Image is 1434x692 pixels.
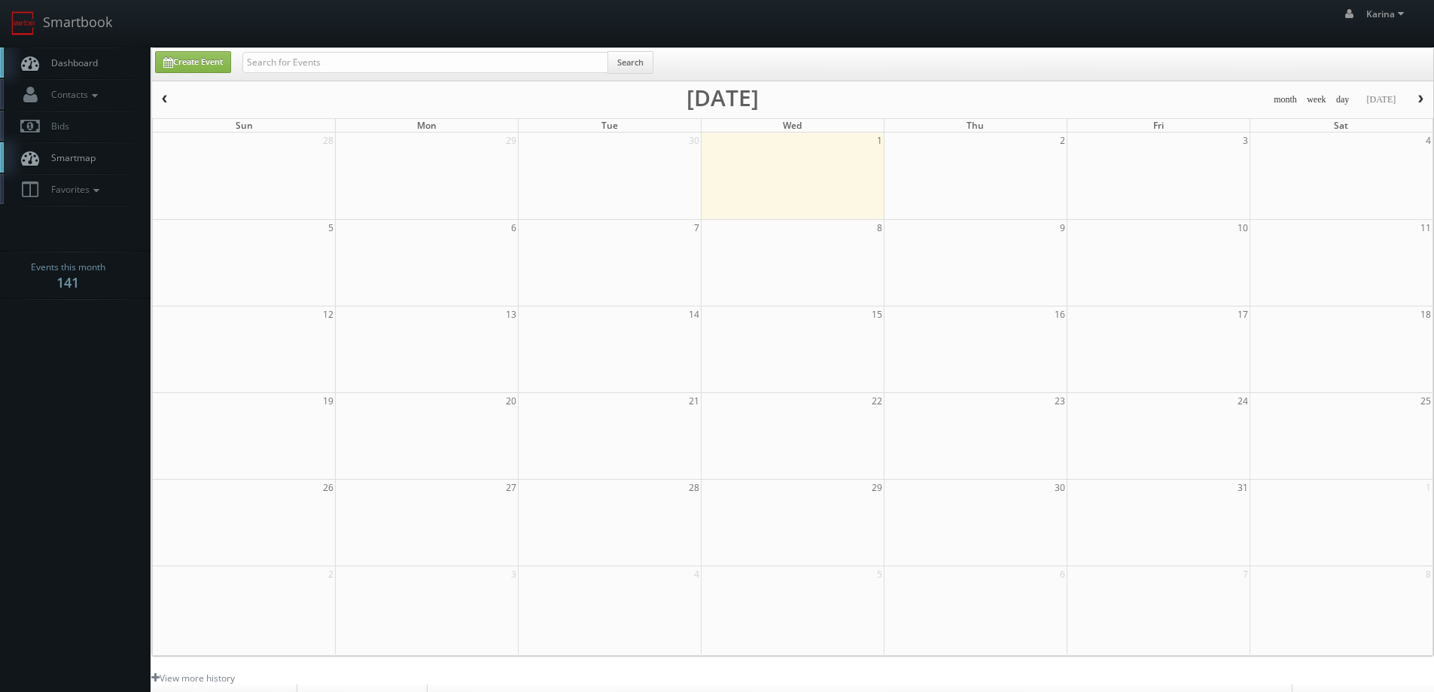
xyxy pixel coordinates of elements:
button: Search [607,51,653,74]
span: 29 [870,480,884,495]
span: 24 [1236,393,1250,409]
span: 5 [875,566,884,582]
span: 17 [1236,306,1250,322]
span: 27 [504,480,518,495]
span: 22 [870,393,884,409]
span: 5 [327,220,335,236]
span: 6 [510,220,518,236]
span: 28 [321,133,335,148]
span: Sun [236,119,253,132]
span: 26 [321,480,335,495]
button: month [1268,90,1302,109]
strong: 141 [56,273,79,291]
span: 20 [504,393,518,409]
span: 12 [321,306,335,322]
input: Search for Events [242,52,608,73]
button: week [1302,90,1332,109]
span: 13 [504,306,518,322]
button: day [1331,90,1355,109]
span: 21 [687,393,701,409]
span: Events this month [31,260,105,275]
span: Mon [417,119,437,132]
span: 16 [1053,306,1067,322]
span: 3 [1241,133,1250,148]
span: 2 [1058,133,1067,148]
span: 3 [510,566,518,582]
span: Fri [1153,119,1164,132]
span: 10 [1236,220,1250,236]
span: 1 [875,133,884,148]
span: Dashboard [44,56,98,69]
span: 30 [687,133,701,148]
span: 8 [875,220,884,236]
span: Thu [967,119,984,132]
span: 25 [1419,393,1432,409]
span: 30 [1053,480,1067,495]
span: 4 [693,566,701,582]
span: 14 [687,306,701,322]
span: Karina [1366,8,1408,20]
span: 1 [1424,480,1432,495]
span: Tue [601,119,618,132]
span: 6 [1058,566,1067,582]
span: 2 [327,566,335,582]
span: 23 [1053,393,1067,409]
span: Smartmap [44,151,96,164]
span: Bids [44,120,69,133]
span: Wed [783,119,802,132]
span: 7 [1241,566,1250,582]
span: 18 [1419,306,1432,322]
button: [DATE] [1361,90,1401,109]
span: 4 [1424,133,1432,148]
span: Contacts [44,88,102,101]
span: 11 [1419,220,1432,236]
span: 9 [1058,220,1067,236]
span: 29 [504,133,518,148]
img: smartbook-logo.png [11,11,35,35]
span: 7 [693,220,701,236]
span: 15 [870,306,884,322]
span: 28 [687,480,701,495]
span: Favorites [44,183,103,196]
h2: [DATE] [687,90,759,105]
a: View more history [151,672,235,684]
span: 31 [1236,480,1250,495]
span: 19 [321,393,335,409]
span: 8 [1424,566,1432,582]
span: Sat [1334,119,1348,132]
a: Create Event [155,51,231,73]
